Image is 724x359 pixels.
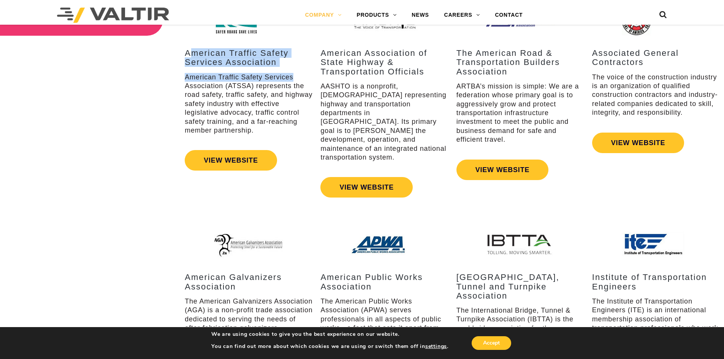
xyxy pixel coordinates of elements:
[185,273,313,291] h3: American Galvanizers Association
[211,331,448,338] p: We are using cookies to give you the best experience on our website.
[57,8,169,23] img: Valtir
[320,82,448,162] p: AASHTO is a nonprofit, [DEMOGRAPHIC_DATA] representing highway and transportation departments in ...
[456,306,585,351] p: The International Bridge, Tunnel & Turnpike Association (IBTTA) is the worldwide association for ...
[185,73,313,135] p: American Traffic Safety Services Association (ATSSA) represents the road safety, traffic safety, ...
[487,8,530,23] a: CONTACT
[185,297,313,350] p: The American Galvanizers Association (AGA) is a non-profit trade association dedicated to serving...
[592,133,684,153] a: VIEW WEBSITE
[456,49,585,76] h3: The American Road & Transportation Builders Association
[622,228,691,261] img: Assn_ITE
[592,273,720,291] h3: Institute of Transportation Engineers
[185,150,277,171] a: VIEW WEBSITE
[320,49,448,76] h3: American Association of State Highway & Transportation Officials
[211,343,448,350] p: You can find out more about which cookies we are using or switch them off in .
[592,49,720,67] h3: Associated General Contractors
[349,8,404,23] a: PRODUCTS
[185,49,313,67] h3: American Traffic Safety Services Association
[214,228,283,261] img: Assn_AGA
[456,273,585,300] h3: [GEOGRAPHIC_DATA], Tunnel and Turnpike Association
[437,8,488,23] a: CAREERS
[404,8,436,23] a: NEWS
[320,273,448,291] h3: American Public Works Association
[592,73,720,117] p: The voice of the construction industry is an organization of qualified construction contractors a...
[320,177,413,198] a: VIEW WEBSITE
[425,343,447,350] button: settings
[486,228,555,261] img: Assn_IBTTA
[350,228,419,261] img: Assn_APWA
[456,160,549,180] a: VIEW WEBSITE
[456,82,585,144] p: ARTBA’s mission is simple: We are a federation whose primary goal is to aggressively grow and pro...
[298,8,349,23] a: COMPANY
[472,336,511,350] button: Accept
